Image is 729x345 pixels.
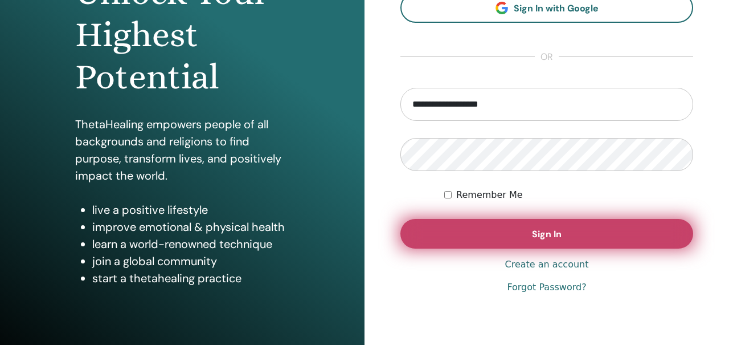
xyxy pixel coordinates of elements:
[92,253,290,270] li: join a global community
[92,270,290,287] li: start a thetahealing practice
[444,188,693,202] div: Keep me authenticated indefinitely or until I manually logout
[505,258,588,271] a: Create an account
[507,281,586,294] a: Forgot Password?
[535,50,559,64] span: or
[400,219,693,249] button: Sign In
[92,201,290,218] li: live a positive lifestyle
[532,228,562,240] span: Sign In
[514,2,599,14] span: Sign In with Google
[456,188,523,202] label: Remember Me
[75,116,290,184] p: ThetaHealing empowers people of all backgrounds and religions to find purpose, transform lives, a...
[92,218,290,236] li: improve emotional & physical health
[92,236,290,253] li: learn a world-renowned technique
